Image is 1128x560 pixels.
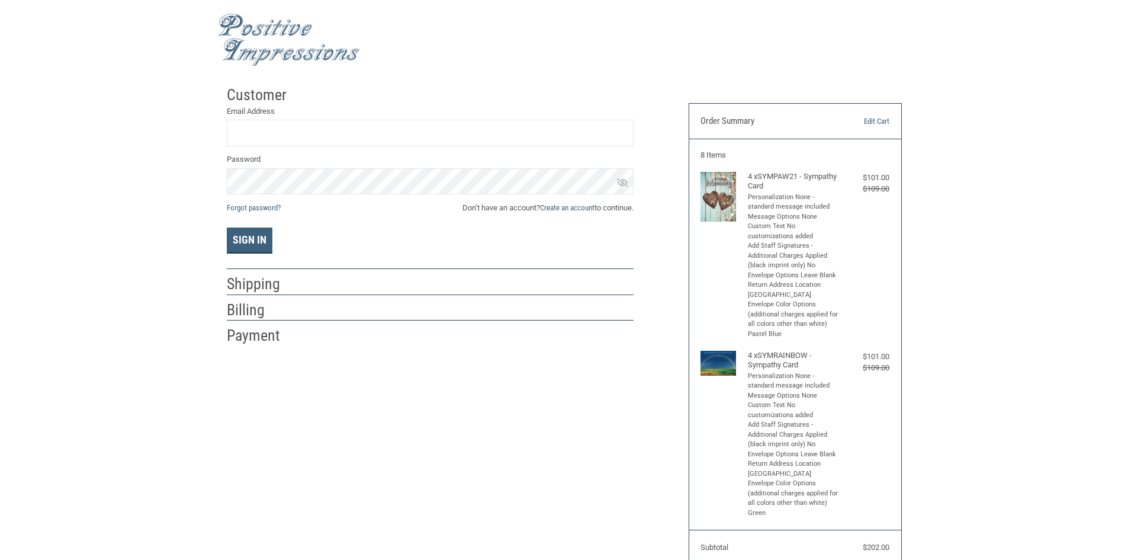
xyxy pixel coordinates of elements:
[829,116,889,127] a: Edit Cart
[700,116,829,127] h3: Order Summary
[748,351,840,370] h4: 4 x SYMRAINBOW - Sympathy Card
[227,85,296,105] h2: Customer
[748,391,840,401] li: Message Options None
[748,450,840,460] li: Envelope Options Leave Blank
[748,193,840,212] li: Personalization None - standard message included
[540,203,594,212] a: Create an account
[748,401,840,420] li: Custom Text No customizations added
[748,280,840,300] li: Return Address Location [GEOGRAPHIC_DATA]
[842,183,889,195] div: $109.00
[842,362,889,374] div: $109.00
[748,222,840,241] li: Custom Text No customizations added
[748,241,840,271] li: Add Staff Signatures - Additional Charges Applied (black imprint only) No
[748,459,840,479] li: Return Address Location [GEOGRAPHIC_DATA]
[748,479,840,518] li: Envelope Color Options (additional charges applied for all colors other than white) Green
[748,271,840,281] li: Envelope Options Leave Blank
[863,543,889,552] span: $202.00
[748,212,840,222] li: Message Options None
[748,372,840,391] li: Personalization None - standard message included
[700,151,889,160] h3: 8 Items
[227,203,281,212] a: Forgot password?
[218,14,360,66] img: Positive Impressions
[227,326,296,345] h2: Payment
[227,300,296,320] h2: Billing
[227,105,634,117] label: Email Address
[842,351,889,363] div: $101.00
[842,172,889,184] div: $101.00
[748,172,840,191] h4: 4 x SYMPAW21 - Sympathy Card
[700,543,728,552] span: Subtotal
[748,420,840,450] li: Add Staff Signatures - Additional Charges Applied (black imprint only) No
[462,202,634,214] span: Don’t have an account? to continue.
[227,274,296,294] h2: Shipping
[227,228,272,254] button: Sign In
[227,153,634,165] label: Password
[748,300,840,339] li: Envelope Color Options (additional charges applied for all colors other than white) Pastel Blue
